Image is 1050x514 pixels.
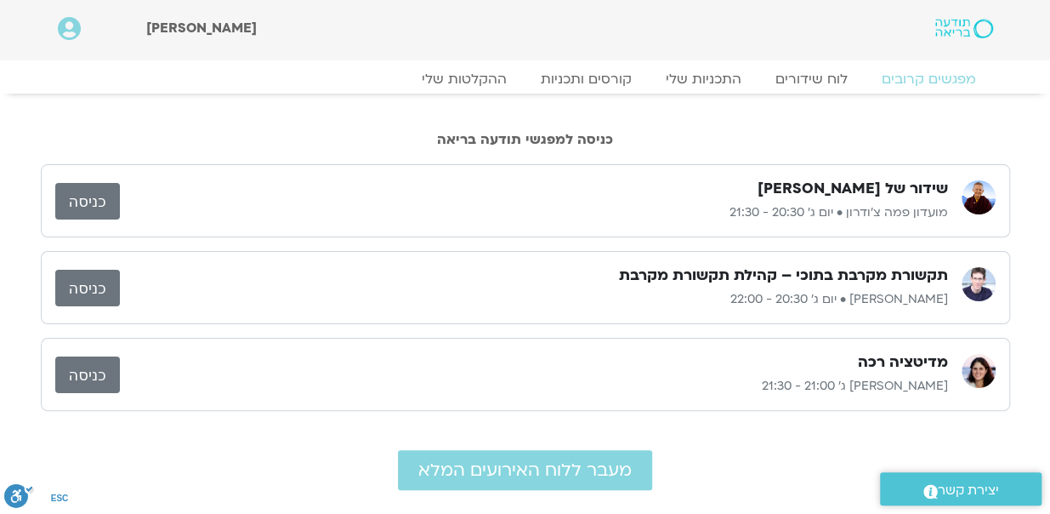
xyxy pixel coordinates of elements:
p: [PERSON_NAME] ג׳ 21:00 - 21:30 [120,376,948,397]
img: מועדון פמה צ'ודרון [962,180,996,214]
a: התכניות שלי [649,71,758,88]
span: [PERSON_NAME] [146,19,257,37]
a: ההקלטות שלי [405,71,524,88]
img: ערן טייכר [962,267,996,301]
p: [PERSON_NAME] • יום ג׳ 20:30 - 22:00 [120,289,948,310]
a: כניסה [55,270,120,306]
a: קורסים ותכניות [524,71,649,88]
a: כניסה [55,183,120,220]
a: יצירת קשר [880,472,1041,505]
p: מועדון פמה צ'ודרון • יום ג׳ 20:30 - 21:30 [120,203,948,223]
h2: כניסה למפגשי תודעה בריאה [41,132,1010,147]
span: יצירת קשר [938,479,999,502]
a: כניסה [55,357,120,393]
nav: Menu [58,71,993,88]
a: מפגשים קרובים [865,71,993,88]
span: מעבר ללוח האירועים המלא [418,460,632,480]
a: לוח שידורים [758,71,865,88]
img: מיכל גורל [962,354,996,388]
h3: מדיטציה רכה [858,352,948,373]
a: מעבר ללוח האירועים המלא [398,450,652,490]
h3: תקשורת מקרבת בתוכי – קהילת תקשורת מקרבת [619,266,948,286]
h3: שידור של [PERSON_NAME] [758,179,948,199]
